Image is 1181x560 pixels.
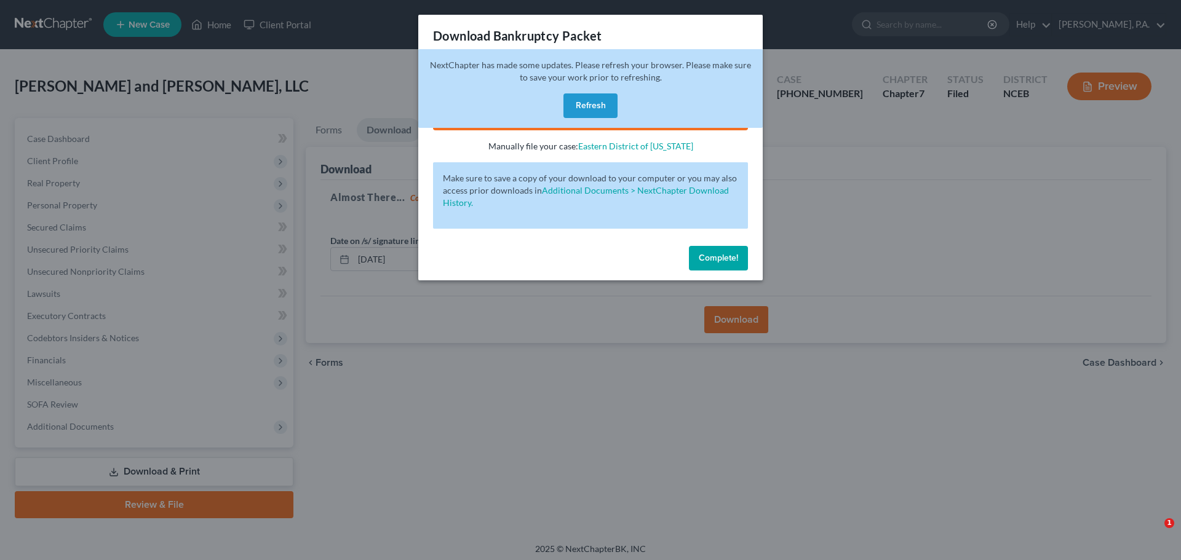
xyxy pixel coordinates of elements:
span: Complete! [699,253,738,263]
h3: Download Bankruptcy Packet [433,27,602,44]
a: Additional Documents > NextChapter Download History. [443,185,729,208]
a: Eastern District of [US_STATE] [578,141,693,151]
span: NextChapter has made some updates. Please refresh your browser. Please make sure to save your wor... [430,60,751,82]
iframe: Intercom live chat [1139,518,1169,548]
button: Refresh [563,93,618,118]
p: Manually file your case: [433,140,748,152]
p: Make sure to save a copy of your download to your computer or you may also access prior downloads in [443,172,738,209]
span: 1 [1164,518,1174,528]
button: Complete! [689,246,748,270]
